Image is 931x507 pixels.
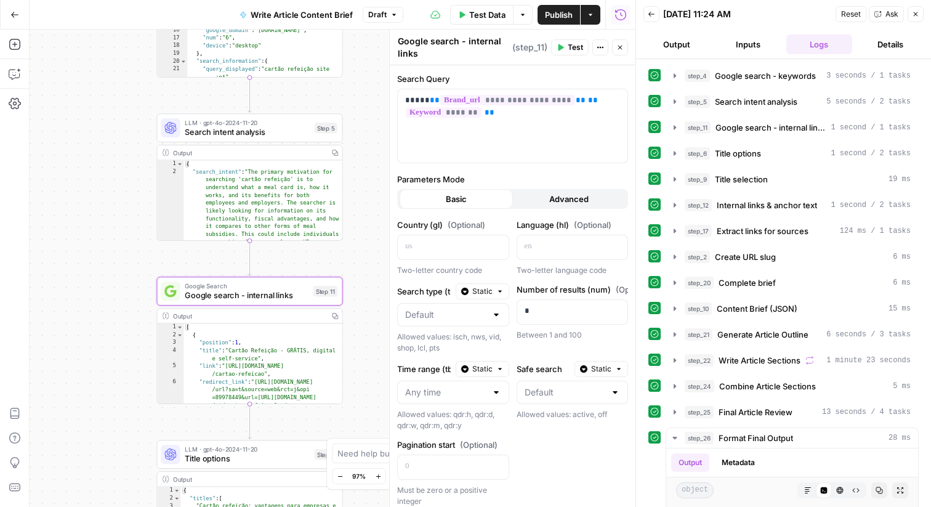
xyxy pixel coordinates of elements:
span: Test [568,42,583,53]
button: 6 ms [666,273,918,293]
button: Draft [363,7,403,23]
span: Toggle code folding, rows 1 through 24 [177,160,183,168]
div: Allowed values: isch, nws, vid, shop, lcl, pts [397,331,509,354]
span: Google search - internal links [185,290,308,301]
div: 1 [157,487,180,495]
button: 19 ms [666,169,918,189]
label: Parameters Mode [397,173,628,185]
div: 4 [157,347,183,362]
button: 13 seconds / 4 tasks [666,402,918,422]
span: 3 seconds / 1 tasks [826,70,911,81]
span: Complete brief [719,277,776,289]
div: Output [173,148,324,158]
div: Between 1 and 100 [517,330,629,341]
label: Search Query [397,73,628,85]
span: Static [472,286,493,297]
label: Pagination start [397,439,509,451]
span: Toggle code folding, rows 20 through 25 [180,58,187,66]
button: 6 ms [666,247,918,267]
div: 1 [157,323,183,331]
button: 15 ms [666,299,918,318]
span: Combine Article Sections [719,380,816,392]
span: 6 ms [893,251,911,262]
span: Google search - keywords [715,70,816,82]
span: (Optional) [574,219,611,231]
div: 19 [157,50,187,58]
span: (Optional) [460,439,498,451]
button: Output [643,34,710,54]
div: 17 [157,34,187,43]
span: step_24 [685,380,714,392]
span: 6 ms [893,277,911,288]
span: Create URL slug [715,251,776,263]
span: step_10 [685,302,712,315]
span: Write Article Content Brief [251,9,353,21]
span: Generate Article Outline [717,328,808,341]
span: Google search - internal links [715,121,826,134]
div: Step 5 [315,123,337,134]
span: step_11 [685,121,711,134]
button: Static [574,361,628,377]
input: Default [525,386,606,399]
button: 1 second / 2 tasks [666,195,918,215]
span: object [676,482,714,498]
div: 2 [157,331,183,339]
label: Number of results (num) [517,283,629,296]
span: ( step_11 ) [512,41,547,54]
button: Advanced [513,189,626,209]
div: Must be zero or a positive integer [397,485,509,507]
span: Test Data [469,9,506,21]
span: Draft [368,9,387,20]
span: Reset [841,9,861,20]
div: 21 [157,65,187,81]
div: 6 [157,378,183,425]
button: 5 ms [666,376,918,396]
label: Country (gl) [397,219,509,231]
div: Allowed values: qdr:h, qdr:d, qdr:w, qdr:m, qdr:y [397,409,509,431]
button: Reset [836,6,866,22]
textarea: Google search - internal links [398,35,509,60]
span: step_2 [685,251,710,263]
button: 1 second / 1 tasks [666,118,918,137]
button: Ask [869,6,904,22]
button: 6 seconds / 3 tasks [666,325,918,344]
span: Advanced [549,193,589,205]
span: 15 ms [889,303,911,314]
span: 5 seconds / 2 tasks [826,96,911,107]
span: (Optional) [616,283,653,296]
span: step_4 [685,70,710,82]
div: 2 [157,495,180,503]
input: Any time [405,386,486,399]
span: Internal links & anchor text [717,199,817,211]
span: 5 ms [893,381,911,392]
span: Google Search [185,281,308,291]
span: Format Final Output [719,432,793,444]
span: Toggle code folding, rows 1 through 9 [174,487,180,495]
div: Step 6 [315,449,337,460]
span: 1 second / 1 tasks [831,122,911,133]
button: Details [857,34,924,54]
div: 2 [157,168,183,277]
button: Logs [786,34,853,54]
span: Write Article Sections [719,354,800,367]
span: Toggle code folding, rows 2 through 25 [177,331,183,339]
button: Output [671,453,709,472]
div: 20 [157,58,187,66]
span: Static [472,363,493,375]
button: 5 seconds / 2 tasks [666,92,918,112]
div: Step 11 [313,286,337,297]
div: 1 [157,160,183,168]
div: Allowed values: active, off [517,409,629,420]
span: step_22 [685,354,714,367]
span: step_25 [685,406,714,418]
span: step_17 [685,225,712,237]
span: step_6 [685,147,710,160]
g: Edge from step_4 to step_5 [248,78,252,113]
button: Static [456,361,509,377]
span: 13 seconds / 4 tasks [822,407,911,418]
span: (Optional) [448,219,485,231]
span: 1 second / 2 tasks [831,148,911,159]
button: Publish [538,5,580,25]
button: Metadata [714,453,762,472]
button: Test Data [450,5,513,25]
